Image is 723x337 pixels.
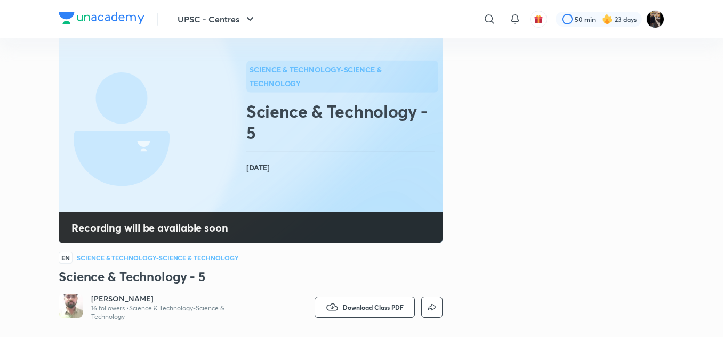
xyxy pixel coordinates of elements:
[646,10,664,28] img: amit tripathi
[59,294,83,318] img: Avatar
[91,304,251,321] p: 16 followers • Science & Technology-Science & Technology
[246,101,438,143] h2: Science & Technology - 5
[59,12,144,27] a: Company Logo
[343,303,404,311] span: Download Class PDF
[602,14,613,24] img: streak
[534,14,543,24] img: avatar
[171,9,263,30] button: UPSC - Centres
[59,268,443,285] h3: Science & Technology - 5
[246,161,438,175] h4: [DATE]
[91,293,251,304] a: [PERSON_NAME]
[530,11,547,28] button: avatar
[315,297,415,318] button: Download Class PDF
[59,294,83,320] a: Avatar
[71,221,228,235] h4: Recording will be available soon
[77,254,239,261] h4: Science & Technology-Science & Technology
[59,252,73,264] span: EN
[59,12,144,24] img: Company Logo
